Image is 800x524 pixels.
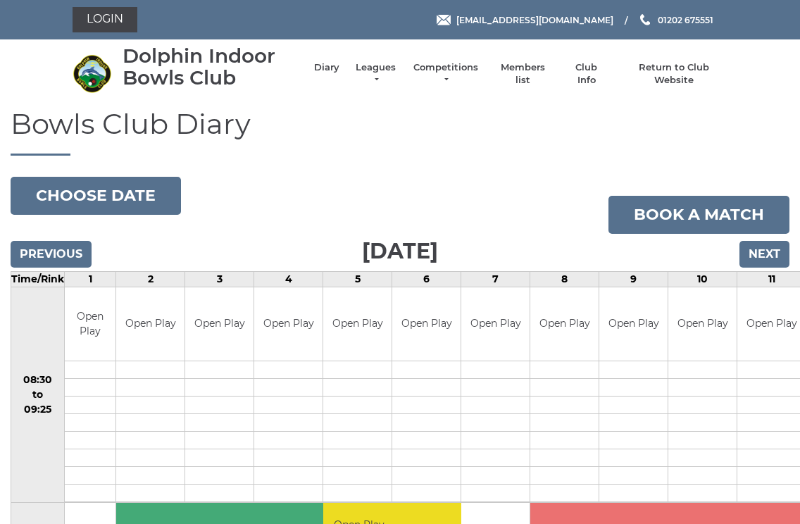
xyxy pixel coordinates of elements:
td: 7 [461,271,530,287]
td: 08:30 to 09:25 [11,287,65,503]
td: 2 [116,271,185,287]
td: Open Play [185,287,254,361]
td: 3 [185,271,254,287]
input: Next [739,241,789,268]
td: 9 [599,271,668,287]
a: Book a match [608,196,789,234]
button: Choose date [11,177,181,215]
td: 8 [530,271,599,287]
span: 01202 675551 [658,14,713,25]
td: Open Play [461,287,530,361]
td: 5 [323,271,392,287]
td: 4 [254,271,323,287]
td: Open Play [65,287,115,361]
td: 1 [65,271,116,287]
a: Diary [314,61,339,74]
a: Return to Club Website [621,61,727,87]
td: Open Play [530,287,599,361]
a: Leagues [354,61,398,87]
td: Open Play [323,287,392,361]
a: Login [73,7,137,32]
span: [EMAIL_ADDRESS][DOMAIN_NAME] [456,14,613,25]
td: 6 [392,271,461,287]
td: Open Play [116,287,185,361]
h1: Bowls Club Diary [11,108,789,156]
input: Previous [11,241,92,268]
img: Email [437,15,451,25]
a: Members list [493,61,551,87]
img: Phone us [640,14,650,25]
td: Open Play [392,287,461,361]
img: Dolphin Indoor Bowls Club [73,54,111,93]
td: Open Play [599,287,668,361]
a: Competitions [412,61,480,87]
div: Dolphin Indoor Bowls Club [123,45,300,89]
td: Time/Rink [11,271,65,287]
a: Email [EMAIL_ADDRESS][DOMAIN_NAME] [437,13,613,27]
td: 10 [668,271,737,287]
a: Phone us 01202 675551 [638,13,713,27]
td: Open Play [254,287,323,361]
a: Club Info [566,61,607,87]
td: Open Play [668,287,737,361]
